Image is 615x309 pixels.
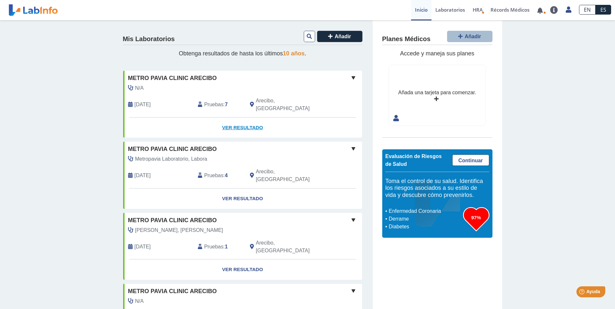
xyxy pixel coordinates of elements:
span: 2025-09-23 [135,101,151,109]
span: Arecibo, PR [256,97,327,112]
span: 2024-09-18 [135,243,151,251]
span: Accede y maneja sus planes [400,50,474,57]
iframe: Help widget launcher [557,284,608,302]
span: 2025-08-19 [135,172,151,179]
a: EN [579,5,596,15]
span: Metro Pavia Clinic Arecibo [128,145,217,154]
span: Arecibo, PR [256,168,327,183]
b: 7 [225,102,228,107]
span: Nieves Rodriguez, Mariela [135,226,223,234]
b: 4 [225,173,228,178]
a: Continuar [452,154,489,166]
span: N/A [135,84,144,92]
div: Añada una tarjeta para comenzar. [398,89,476,97]
span: Metro Pavia Clinic Arecibo [128,74,217,83]
a: ES [596,5,611,15]
li: Enfermedad Coronaria [387,207,463,215]
span: 10 años [283,50,305,57]
span: Continuar [458,158,483,163]
span: Metro Pavia Clinic Arecibo [128,287,217,296]
span: N/A [135,297,144,305]
span: Metropavia Laboratorio, Labora [135,155,207,163]
div: : [193,239,245,255]
span: Arecibo, PR [256,239,327,255]
button: Añadir [447,31,492,42]
span: Obtenga resultados de hasta los últimos . [179,50,306,57]
h4: Planes Médicos [382,35,431,43]
span: Añadir [335,34,351,39]
div: : [193,168,245,183]
b: 1 [225,244,228,249]
li: Diabetes [387,223,463,231]
span: HRA [473,6,483,13]
span: Añadir [465,34,481,39]
button: Añadir [317,31,362,42]
a: Ver Resultado [123,189,362,209]
div: : [193,97,245,112]
span: Pruebas [204,101,223,109]
span: Pruebas [204,172,223,179]
a: Ver Resultado [123,118,362,138]
h4: Mis Laboratorios [123,35,175,43]
span: Metro Pavia Clinic Arecibo [128,216,217,225]
a: Ver Resultado [123,259,362,280]
li: Derrame [387,215,463,223]
span: Evaluación de Riesgos de Salud [385,154,442,167]
h3: 97% [463,213,489,222]
span: Pruebas [204,243,223,251]
h5: Toma el control de su salud. Identifica los riesgos asociados a su estilo de vida y descubre cómo... [385,178,489,199]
